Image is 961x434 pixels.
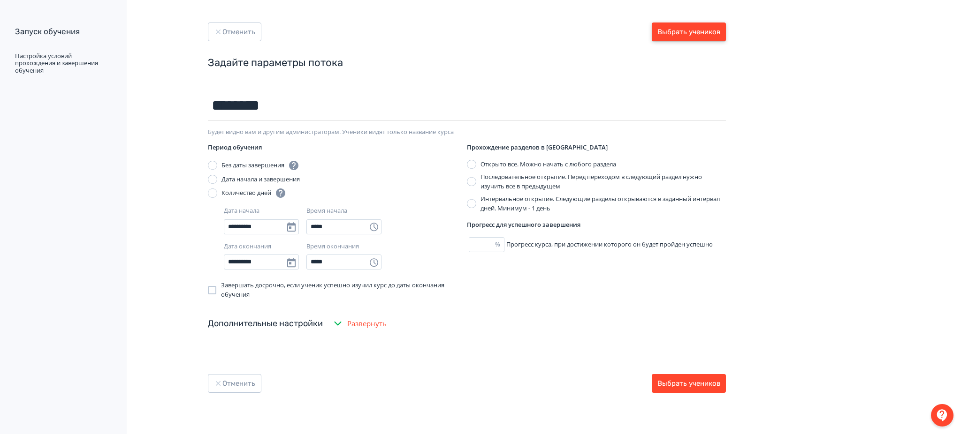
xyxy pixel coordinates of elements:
div: Последовательное открытие. Перед переходом в следующий раздел нужно изучить все в предыдущем [480,172,726,191]
div: Настройка условий прохождения и завершения обучения [15,52,110,75]
button: Выбрать учеников [652,374,726,393]
span: Развернуть [347,318,387,329]
div: Дата окончания [224,242,271,251]
div: Открыто все. Можно начать с любого раздела [480,160,616,169]
button: Выбрать учеников [652,22,726,41]
div: Прохождение разделов в [GEOGRAPHIC_DATA] [467,143,726,152]
div: Дата начала [224,206,259,216]
div: Количество дней [221,187,286,199]
div: Запуск обучения [15,26,110,37]
div: Прогресс для успешного завершения [467,220,726,230]
div: Период обучения [208,143,467,152]
div: Прогресс курса, при достижении которого он будет пройден успешно [467,237,726,252]
div: Время начала [306,206,347,216]
div: Интервальное открытие. Следующие разделы открываются в заданный интервал дней. Минимум - 1 день [480,195,726,213]
div: Время окончания [306,242,359,251]
span: Завершать досрочно, если ученик успешно изучил курс до даты окончания обучения [221,281,467,299]
div: Без даты завершения [221,160,299,171]
div: Будет видно вам и другим администраторам. Ученики видят только название курса [208,128,726,136]
button: Отменить [208,374,261,393]
button: Развернуть [330,314,389,333]
button: Отменить [208,22,261,41]
div: Дополнительные настройки [208,317,323,330]
div: Задайте параметры потока [208,56,726,70]
div: Дата начала и завершения [221,175,300,184]
div: % [495,240,504,249]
